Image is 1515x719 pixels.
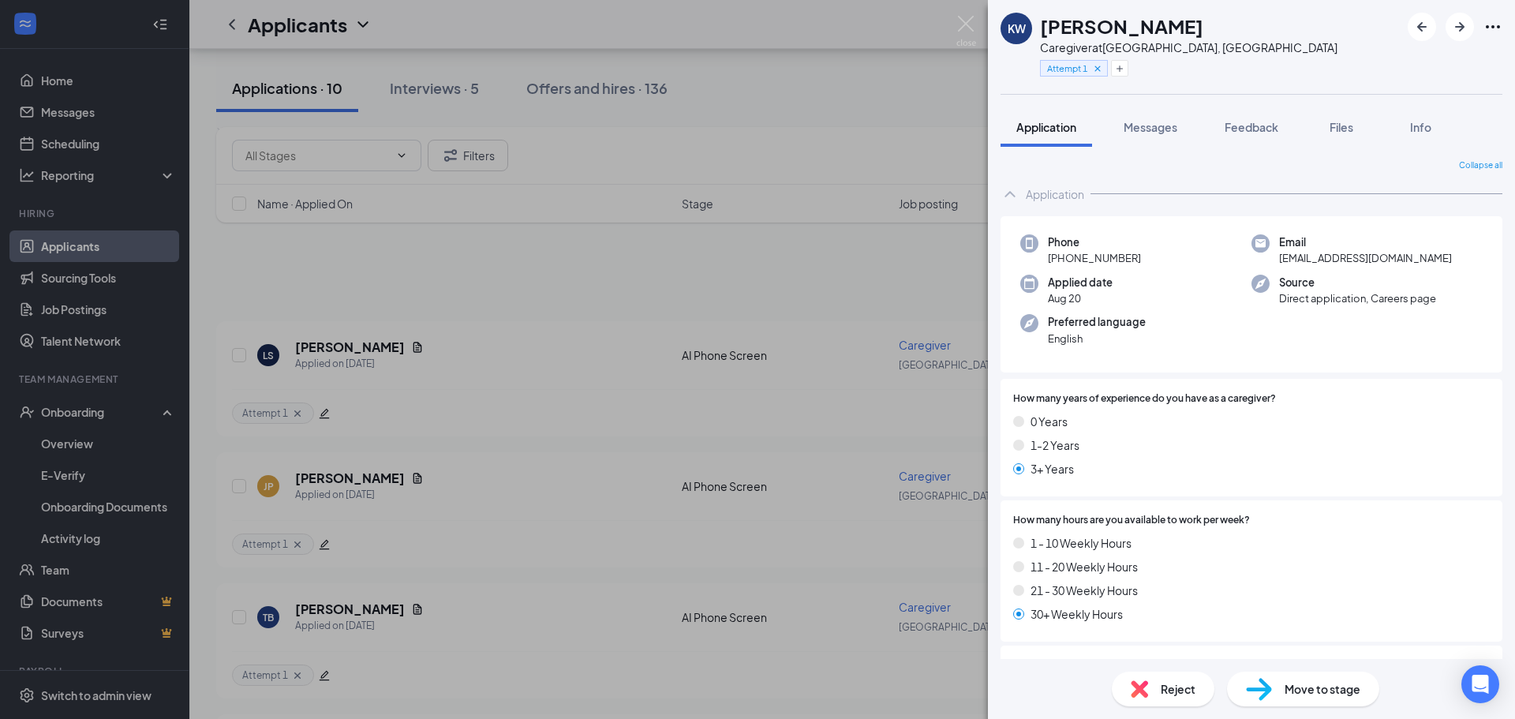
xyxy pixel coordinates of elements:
[1461,665,1499,703] div: Open Intercom Messenger
[1450,17,1469,36] svg: ArrowRight
[1013,513,1250,528] span: How many hours are you available to work per week?
[1031,413,1068,430] span: 0 Years
[1279,290,1436,306] span: Direct application, Careers page
[1279,234,1452,250] span: Email
[1446,13,1474,41] button: ArrowRight
[1031,460,1074,477] span: 3+ Years
[1412,17,1431,36] svg: ArrowLeftNew
[1008,21,1026,36] div: KW
[1031,436,1079,454] span: 1-2 Years
[1048,331,1146,346] span: English
[1031,558,1138,575] span: 11 - 20 Weekly Hours
[1040,39,1337,55] div: Caregiver at [GEOGRAPHIC_DATA], [GEOGRAPHIC_DATA]
[1279,250,1452,266] span: [EMAIL_ADDRESS][DOMAIN_NAME]
[1048,250,1141,266] span: [PHONE_NUMBER]
[1408,13,1436,41] button: ArrowLeftNew
[1048,234,1141,250] span: Phone
[1115,64,1124,73] svg: Plus
[1026,186,1084,202] div: Application
[1013,391,1276,406] span: How many years of experience do you have as a caregiver?
[1124,120,1177,134] span: Messages
[1031,534,1132,552] span: 1 - 10 Weekly Hours
[1040,13,1203,39] h1: [PERSON_NAME]
[1047,62,1088,75] span: Attempt 1
[1031,582,1138,599] span: 21 - 30 Weekly Hours
[1285,680,1360,698] span: Move to stage
[1111,60,1128,77] button: Plus
[1330,120,1353,134] span: Files
[1225,120,1278,134] span: Feedback
[1013,658,1198,673] span: Are you a registered CNA? (Not Required)
[1048,314,1146,330] span: Preferred language
[1459,159,1502,172] span: Collapse all
[1279,275,1436,290] span: Source
[1410,120,1431,134] span: Info
[1161,680,1195,698] span: Reject
[1048,290,1113,306] span: Aug 20
[1092,63,1103,74] svg: Cross
[1483,17,1502,36] svg: Ellipses
[1048,275,1113,290] span: Applied date
[1031,605,1123,623] span: 30+ Weekly Hours
[1016,120,1076,134] span: Application
[1001,185,1019,204] svg: ChevronUp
